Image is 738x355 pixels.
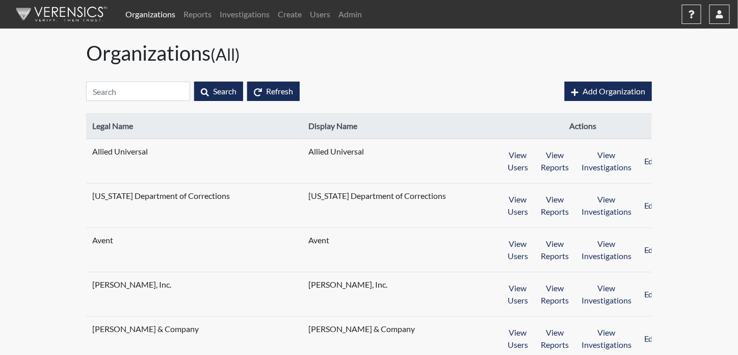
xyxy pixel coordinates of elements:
input: Search [86,82,190,101]
button: Add Organization [565,82,652,101]
span: Refresh [266,86,293,96]
small: (All) [210,44,240,64]
button: View Users [501,145,535,177]
a: Users [306,4,334,24]
button: View Reports [534,234,575,266]
th: Legal Name [86,114,302,139]
button: Edit [638,190,665,221]
button: View Investigations [575,323,638,354]
span: [PERSON_NAME], Inc. [308,278,436,291]
button: Edit [638,234,665,266]
button: View Reports [534,190,575,221]
button: View Users [501,234,535,266]
span: [PERSON_NAME] & Company [92,323,220,335]
button: View Investigations [575,190,638,221]
button: View Reports [534,278,575,310]
span: Allied Universal [92,145,220,158]
button: View Users [501,278,535,310]
a: Create [274,4,306,24]
button: View Investigations [575,145,638,177]
button: Refresh [247,82,300,101]
button: View Investigations [575,234,638,266]
button: View Reports [534,145,575,177]
span: [US_STATE] Department of Corrections [92,190,230,202]
span: Avent [308,234,436,246]
a: Admin [334,4,366,24]
button: View Reports [534,323,575,354]
button: Search [194,82,243,101]
span: [US_STATE] Department of Corrections [308,190,446,202]
th: Actions [495,114,671,139]
span: Search [213,86,236,96]
span: [PERSON_NAME], Inc. [92,278,220,291]
a: Reports [179,4,216,24]
span: [PERSON_NAME] & Company [308,323,436,335]
th: Display Name [302,114,495,139]
button: View Users [501,323,535,354]
button: Edit [638,145,665,177]
h1: Organizations [86,41,652,65]
button: Edit [638,323,665,354]
span: Add Organization [583,86,645,96]
button: View Investigations [575,278,638,310]
button: Edit [638,278,665,310]
span: Allied Universal [308,145,436,158]
button: View Users [501,190,535,221]
a: Organizations [121,4,179,24]
span: Avent [92,234,220,246]
a: Investigations [216,4,274,24]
